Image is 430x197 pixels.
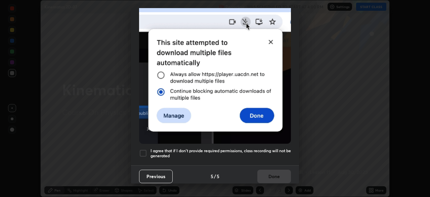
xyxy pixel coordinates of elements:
h5: I agree that if I don't provide required permissions, class recording will not be generated [150,148,291,159]
h4: 5 [211,173,213,180]
h4: / [214,173,216,180]
button: Previous [139,170,173,183]
h4: 5 [217,173,219,180]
